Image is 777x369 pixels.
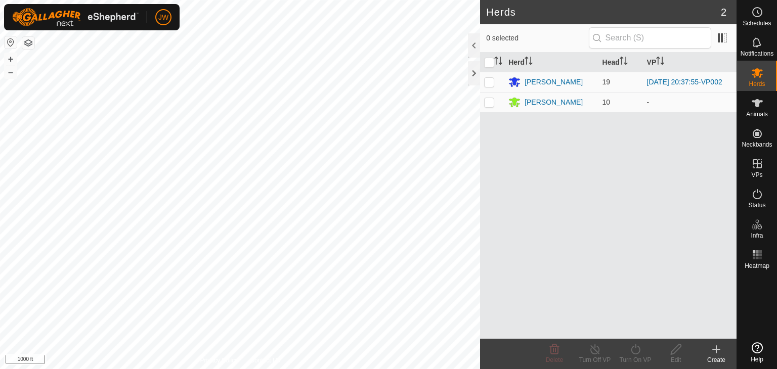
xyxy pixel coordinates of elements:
span: Infra [751,233,763,239]
div: Edit [656,355,696,364]
span: 19 [602,78,611,86]
button: – [5,66,17,78]
span: Notifications [741,51,773,57]
img: Gallagher Logo [12,8,139,26]
th: VP [643,53,737,72]
span: JW [158,12,168,23]
th: Herd [504,53,598,72]
h2: Herds [486,6,721,18]
span: Heatmap [745,263,769,269]
td: - [643,92,737,112]
span: 10 [602,98,611,106]
a: Help [737,338,777,366]
a: Contact Us [250,356,280,365]
span: Delete [546,356,564,363]
div: Turn On VP [615,355,656,364]
span: 2 [721,5,726,20]
div: [PERSON_NAME] [525,77,583,87]
p-sorticon: Activate to sort [620,58,628,66]
span: Schedules [743,20,771,26]
p-sorticon: Activate to sort [656,58,664,66]
span: 0 selected [486,33,588,43]
button: Map Layers [22,37,34,49]
p-sorticon: Activate to sort [494,58,502,66]
span: Neckbands [742,142,772,148]
span: VPs [751,172,762,178]
div: Create [696,355,737,364]
a: Privacy Policy [200,356,238,365]
div: Turn Off VP [575,355,615,364]
input: Search (S) [589,27,711,49]
span: Status [748,202,765,208]
div: [PERSON_NAME] [525,97,583,108]
a: [DATE] 20:37:55-VP002 [647,78,722,86]
span: Help [751,356,763,362]
button: + [5,53,17,65]
span: Herds [749,81,765,87]
span: Animals [746,111,768,117]
th: Head [598,53,643,72]
button: Reset Map [5,36,17,49]
p-sorticon: Activate to sort [525,58,533,66]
